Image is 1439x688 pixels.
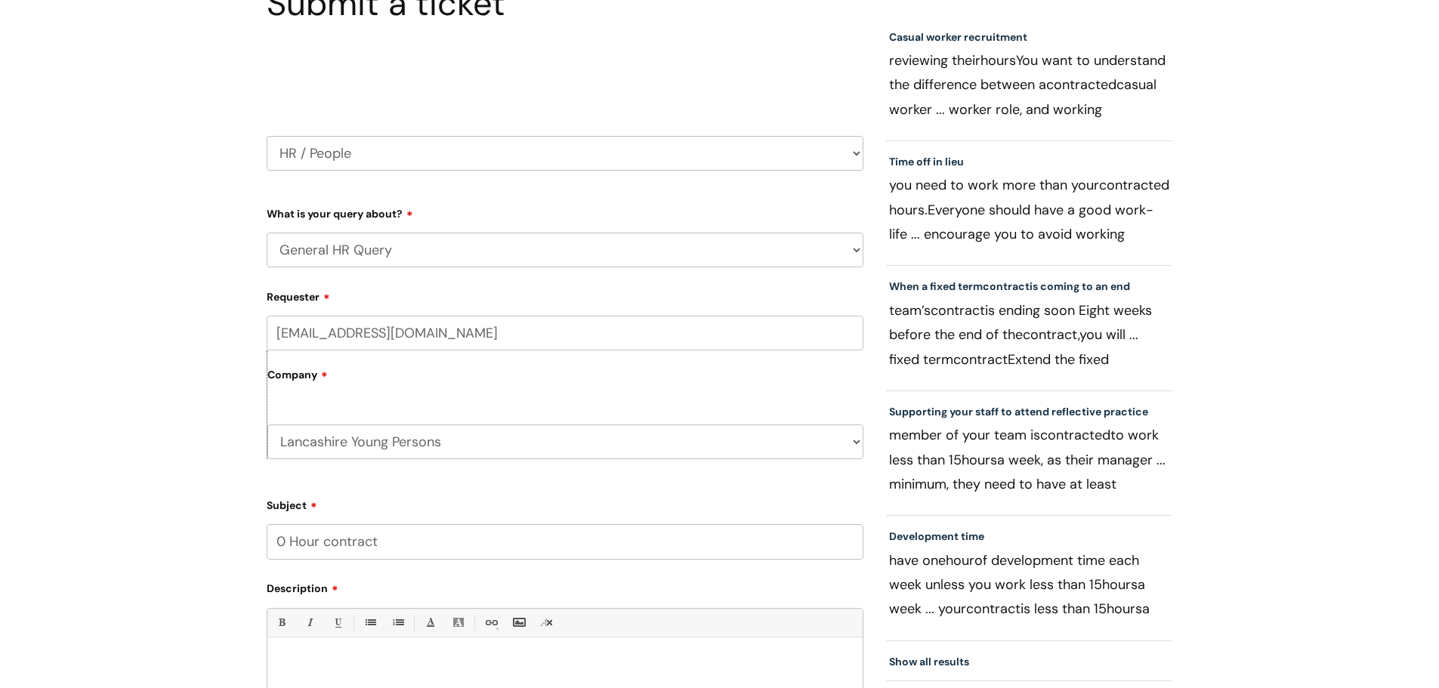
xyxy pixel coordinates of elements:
[300,613,319,632] a: Italic (Ctrl-I)
[946,551,974,569] span: hour
[962,451,997,469] span: hours
[1023,325,1079,344] span: contract,
[1107,600,1142,618] span: hours
[421,613,440,632] a: Font Color
[889,30,1027,44] a: Casual worker recruitment
[267,59,863,87] h2: Select issue type
[388,613,407,632] a: 1. Ordered List (Ctrl-Shift-8)
[481,613,500,632] a: Link
[889,423,1170,495] p: member of your team is to work less than 15 a week, as their manager ... minimum, they need to ha...
[966,600,1021,618] span: contract
[889,298,1170,371] p: team’s is ending soon Eight weeks before the end of the you will ... fixed term Extend the fixed ...
[509,613,528,632] a: Insert Image...
[889,548,1170,621] p: have one of development time each week unless you work less than 15 a week ... your is less than ...
[267,363,863,397] label: Company
[953,350,1008,369] span: contract
[889,201,928,219] span: hours.
[272,613,291,632] a: Bold (Ctrl-B)
[360,613,379,632] a: • Unordered List (Ctrl-Shift-7)
[537,613,556,632] a: Remove formatting (Ctrl-\)
[267,577,863,595] label: Description
[1040,426,1110,444] span: contracted
[328,613,347,632] a: Underline(Ctrl-U)
[267,316,863,350] input: Email
[1099,176,1169,194] span: contracted
[449,613,468,632] a: Back Color
[889,155,964,168] a: Time off in lieu
[889,279,1130,293] a: When a fixed termcontractis coming to an end
[267,285,863,304] label: Requester
[980,51,1016,69] span: hours
[889,173,1170,245] p: you need to work more than your Everyone should have a good work-life ... encourage you to avoid ...
[1102,575,1138,594] span: hours
[889,529,984,543] a: Development time
[931,301,985,319] span: contract
[889,405,1148,418] a: Supporting your staff to attend reflective practice
[267,494,863,512] label: Subject
[889,48,1170,121] p: reviewing their You want to understand the difference between a casual worker ... worker role, an...
[267,202,863,221] label: What is your query about?
[983,279,1030,293] span: contract
[1046,76,1116,94] span: contracted
[889,655,969,668] a: Show all results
